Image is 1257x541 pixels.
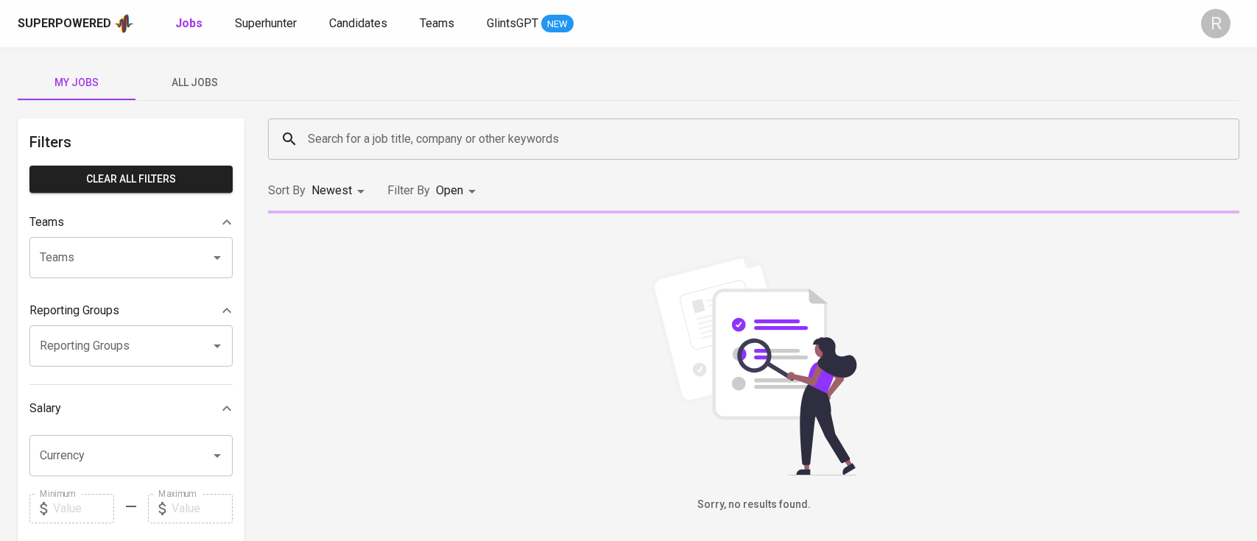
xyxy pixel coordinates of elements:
[144,74,244,92] span: All Jobs
[268,182,306,199] p: Sort By
[175,15,205,33] a: Jobs
[311,182,352,199] p: Newest
[18,15,111,32] div: Superpowered
[29,208,233,237] div: Teams
[329,16,387,30] span: Candidates
[487,16,538,30] span: GlintsGPT
[329,15,390,33] a: Candidates
[207,247,228,268] button: Open
[41,170,221,188] span: Clear All filters
[114,13,134,35] img: app logo
[27,74,127,92] span: My Jobs
[29,394,233,423] div: Salary
[29,130,233,154] h6: Filters
[420,16,454,30] span: Teams
[29,400,61,417] p: Salary
[175,16,203,30] b: Jobs
[29,166,233,193] button: Clear All filters
[436,183,463,197] span: Open
[541,17,574,32] span: NEW
[420,15,457,33] a: Teams
[235,15,300,33] a: Superhunter
[387,182,430,199] p: Filter By
[172,494,233,523] input: Value
[207,336,228,356] button: Open
[487,15,574,33] a: GlintsGPT NEW
[268,497,1239,513] h6: Sorry, no results found.
[29,296,233,325] div: Reporting Groups
[311,177,370,205] div: Newest
[436,177,481,205] div: Open
[53,494,114,523] input: Value
[29,213,64,231] p: Teams
[1201,9,1230,38] div: R
[235,16,297,30] span: Superhunter
[207,445,228,466] button: Open
[18,13,134,35] a: Superpoweredapp logo
[644,255,865,475] img: file_searching.svg
[29,302,119,319] p: Reporting Groups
